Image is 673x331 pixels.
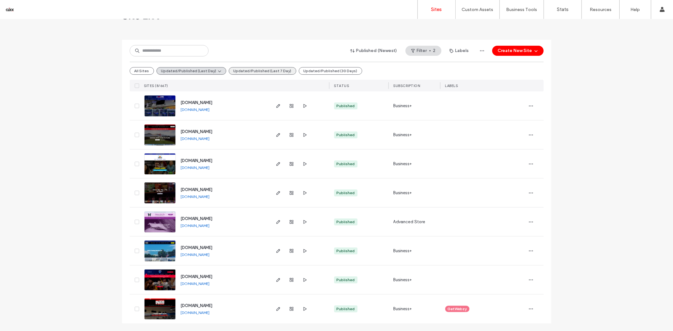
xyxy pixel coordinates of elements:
a: [DOMAIN_NAME] [181,158,213,163]
span: Business+ [393,190,412,196]
button: Filter2 [405,46,441,56]
a: [DOMAIN_NAME] [181,107,210,112]
div: Published [337,277,355,283]
span: GetWebzy [448,306,467,312]
label: Resources [590,7,611,12]
a: [DOMAIN_NAME] [181,129,213,134]
div: Published [337,103,355,109]
label: Stats [557,7,569,12]
button: Updated/Published (30 Days) [299,67,362,75]
span: SITES (8/667) [144,84,168,88]
label: Business Tools [506,7,537,12]
button: Updated/Published (Last Day) [156,67,226,75]
a: [DOMAIN_NAME] [181,100,213,105]
a: [DOMAIN_NAME] [181,165,210,170]
div: Published [337,306,355,312]
a: [DOMAIN_NAME] [181,303,213,308]
label: Custom Assets [462,7,493,12]
div: Published [337,161,355,167]
a: [DOMAIN_NAME] [181,245,213,250]
span: Business+ [393,277,412,283]
button: Published (Newest) [345,46,403,56]
div: Published [337,219,355,225]
label: Sites [431,7,442,12]
a: [DOMAIN_NAME] [181,216,213,221]
a: [DOMAIN_NAME] [181,252,210,257]
label: Help [631,7,640,12]
a: [DOMAIN_NAME] [181,281,210,286]
span: LABELS [445,84,458,88]
div: Published [337,132,355,138]
a: [DOMAIN_NAME] [181,274,213,279]
span: SUBSCRIPTION [393,84,420,88]
a: [DOMAIN_NAME] [181,223,210,228]
span: Business+ [393,161,412,167]
span: Business+ [393,103,412,109]
span: Advanced Store [393,219,425,225]
a: [DOMAIN_NAME] [181,136,210,141]
span: Business+ [393,306,412,312]
span: Business+ [393,132,412,138]
a: [DOMAIN_NAME] [181,194,210,199]
button: Updated/Published (Last 7 Day) [229,67,296,75]
a: [DOMAIN_NAME] [181,187,213,192]
div: Published [337,190,355,196]
a: [DOMAIN_NAME] [181,310,210,315]
div: Published [337,248,355,254]
button: Create New Site [492,46,544,56]
span: STATUS [334,84,349,88]
span: Help [14,4,27,10]
button: Labels [444,46,475,56]
span: Business+ [393,248,412,254]
button: All Sites [130,67,154,75]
